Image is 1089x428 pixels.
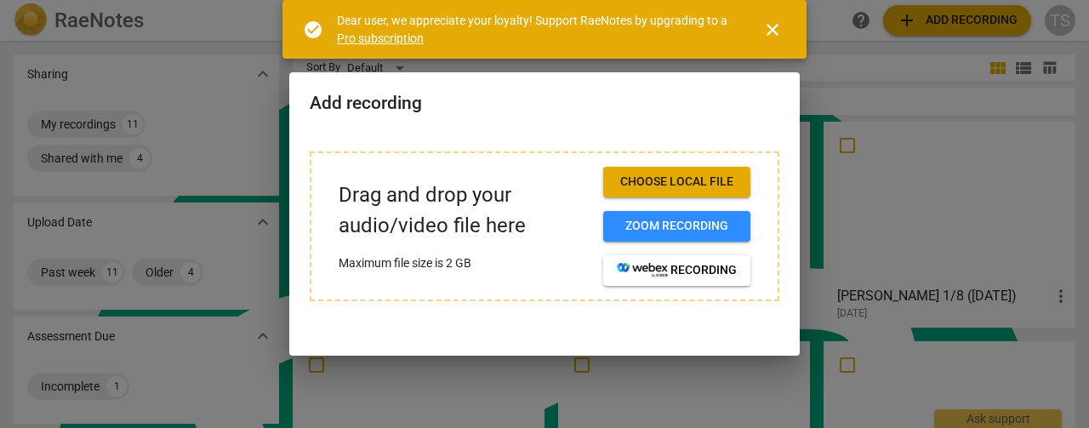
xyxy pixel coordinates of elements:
[337,12,732,47] div: Dear user, we appreciate your loyalty! Support RaeNotes by upgrading to a
[617,262,737,279] span: recording
[762,20,783,40] span: close
[752,9,793,50] button: Close
[603,211,750,242] button: Zoom recording
[310,93,779,114] h2: Add recording
[339,254,590,272] p: Maximum file size is 2 GB
[337,31,424,45] a: Pro subscription
[617,174,737,191] span: Choose local file
[603,255,750,286] button: recording
[617,218,737,235] span: Zoom recording
[339,180,590,240] p: Drag and drop your audio/video file here
[303,20,323,40] span: check_circle
[603,167,750,197] button: Choose local file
